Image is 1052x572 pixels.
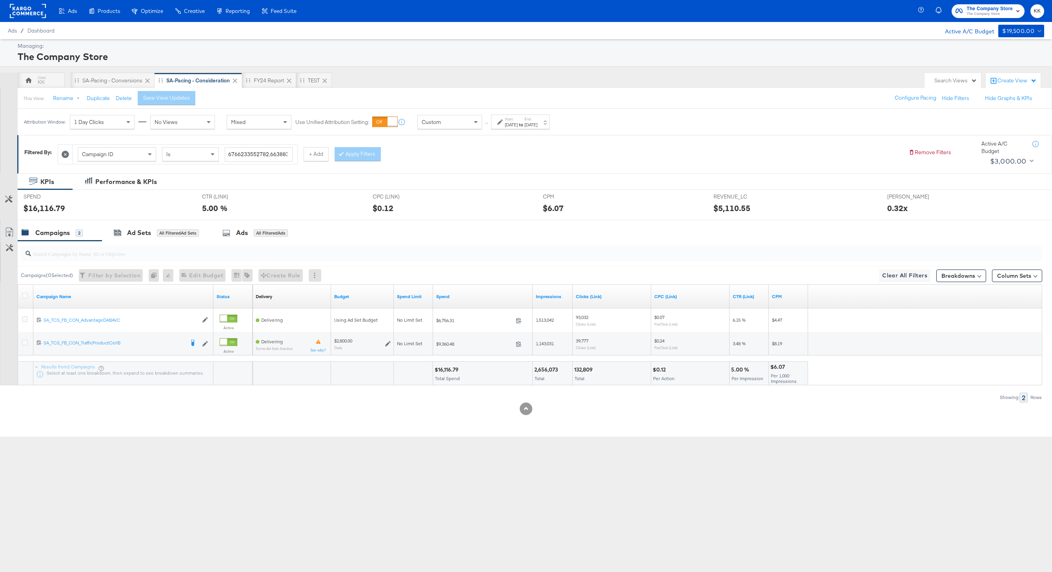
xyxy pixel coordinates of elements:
div: Drag to reorder tab [246,78,250,82]
a: The number of clicks received on a link in your ad divided by the number of impressions. [733,293,766,300]
div: SA_TCS_FB_CON_TrafficProductCellB [44,340,184,346]
label: Use Unified Attribution Setting: [295,118,369,126]
div: $0.12 [373,202,393,214]
div: Delivery [256,293,272,300]
div: $0.12 [653,366,668,373]
span: CPC (LINK) [373,193,431,200]
span: 1 Day Clicks [74,118,104,126]
div: KK [38,78,45,86]
div: All Filtered Ads [254,230,288,237]
a: SA_TCS_FB_CON_TrafficProductCellB [44,340,184,348]
label: Active [220,325,237,330]
span: No Limit Set [397,341,422,346]
button: Column Sets [992,270,1042,282]
span: Per Impression [732,375,763,381]
button: KK [1030,4,1044,18]
div: SA-Pacing - Consideration [166,77,230,84]
a: SA_TCS_FB_CON_AdvantageDABAVC [44,317,198,324]
strong: to [518,122,524,128]
span: Ads [8,27,17,34]
div: SA-Pacing - Conversions [82,77,142,84]
sub: Some Ad Sets Inactive [256,346,293,351]
div: $3,000.00 [990,155,1027,167]
div: Active A/C Budget [937,25,994,36]
sub: Clicks (Link) [576,345,596,350]
a: Dashboard [27,27,55,34]
span: Total [575,375,584,381]
span: CTR (LINK) [202,193,261,200]
span: Per Action [653,375,675,381]
button: Clear All Filters [879,270,930,282]
div: The Company Store [18,50,1042,63]
span: The Company Store [966,11,1013,17]
a: Shows the current state of your Ad Campaign. [217,293,249,300]
div: $2,800.00 [334,338,352,344]
div: Ads [236,228,248,237]
span: Total [535,375,544,381]
sub: Per Click (Link) [654,345,678,350]
span: The Company Store [966,5,1013,13]
span: No Views [155,118,178,126]
label: End: [524,117,537,122]
div: TEST [308,77,320,84]
div: 2,656,073 [534,366,560,373]
div: 2 [76,230,83,237]
span: KK [1034,7,1041,16]
span: 6.15 % [733,317,746,323]
span: $8.19 [772,341,782,346]
div: Drag to reorder tab [75,78,79,82]
button: $3,000.00 [987,155,1035,168]
div: 0.32x [887,202,908,214]
a: Your campaign name. [36,293,210,300]
span: Delivering [261,339,283,344]
div: SA_TCS_FB_CON_AdvantageDABAVC [44,317,198,323]
button: Hide Filters [942,95,969,102]
div: Performance & KPIs [95,177,157,186]
label: Start: [505,117,518,122]
div: Campaigns ( 0 Selected) [21,272,73,279]
button: Rename [47,91,88,106]
span: / [17,27,27,34]
button: $19,500.00 [998,25,1044,37]
div: $6.07 [770,363,787,371]
span: 39,777 [576,338,588,344]
div: 0 [149,269,163,282]
span: REVENUE_LC [713,193,772,200]
span: $0.24 [654,338,664,344]
button: Duplicate [87,95,110,102]
span: No Limit Set [397,317,422,323]
span: CPM [543,193,602,200]
div: Drag to reorder tab [158,78,163,82]
span: $4.47 [772,317,782,323]
div: $16,116.79 [24,202,65,214]
span: Products [98,8,120,14]
button: The Company StoreThe Company Store [952,4,1025,18]
span: SPEND [24,193,82,200]
div: KPIs [40,177,54,186]
sub: Daily [334,345,342,350]
div: Drag to reorder tab [300,78,304,82]
div: Active A/C Budget [981,140,1025,155]
div: $19,500.00 [1002,26,1034,36]
button: Breakdowns [936,270,986,282]
div: 2 [1019,393,1028,403]
button: Hide Graphs & KPIs [985,95,1032,102]
div: 5.00 % [202,202,228,214]
div: Search Views [934,77,977,84]
label: Active [220,349,237,354]
span: Creative [184,8,205,14]
span: Ads [68,8,77,14]
input: Search Campaigns by Name, ID or Objective [31,243,946,258]
a: The average cost for each link click you've received from your ad. [654,293,726,300]
a: The average cost you've paid to have 1,000 impressions of your ad. [772,293,805,300]
input: Enter a search term [225,147,293,162]
span: $9,360.48 [436,341,513,347]
div: [DATE] [524,122,537,128]
a: The total amount spent to date. [436,293,530,300]
span: 3.48 % [733,341,746,346]
span: [PERSON_NAME] [887,193,946,200]
div: All Filtered Ad Sets [157,230,199,237]
div: Showing: [999,395,1019,400]
button: + Add [304,147,329,161]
